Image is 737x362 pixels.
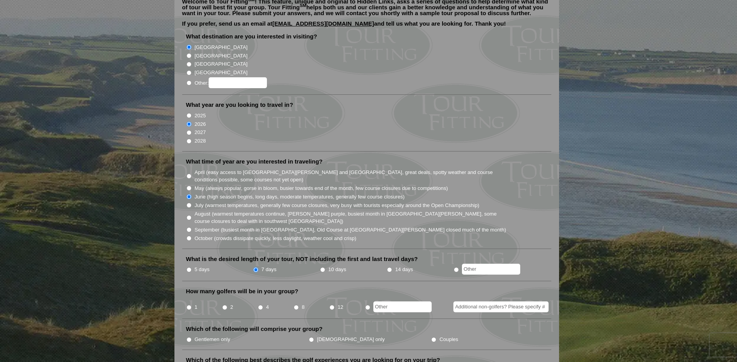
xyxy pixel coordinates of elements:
label: 4 [266,303,269,311]
label: [GEOGRAPHIC_DATA] [195,60,247,68]
label: What time of year are you interested in traveling? [186,158,323,165]
label: [DEMOGRAPHIC_DATA] only [317,336,385,343]
label: September (busiest month in [GEOGRAPHIC_DATA], Old Course at [GEOGRAPHIC_DATA][PERSON_NAME] close... [195,226,506,234]
label: 7 days [261,266,277,273]
label: [GEOGRAPHIC_DATA] [195,44,247,51]
label: 2028 [195,137,206,145]
label: June (high season begins, long days, moderate temperatures, generally few course closures) [195,193,405,201]
label: 2027 [195,129,206,136]
label: 14 days [395,266,413,273]
label: Gentlemen only [195,336,230,343]
label: 2 [230,303,233,311]
input: Other [373,301,432,312]
label: Couples [439,336,458,343]
input: Additional non-golfers? Please specify # [453,301,549,312]
label: [GEOGRAPHIC_DATA] [195,52,247,60]
label: 2025 [195,112,206,120]
label: What destination are you interested in visiting? [186,33,317,40]
input: Other: [209,77,267,88]
label: [GEOGRAPHIC_DATA] [195,69,247,77]
label: 1 [195,303,197,311]
label: 12 [338,303,343,311]
label: How many golfers will be in your group? [186,287,298,295]
label: What year are you looking to travel in? [186,101,293,109]
label: Which of the following will comprise your group? [186,325,323,333]
label: What is the desired length of your tour, NOT including the first and last travel days? [186,255,418,263]
label: 10 days [328,266,346,273]
label: July (warmest temperatures, generally few course closures, very busy with tourists especially aro... [195,202,479,209]
label: May (always popular, gorse in bloom, busier towards end of the month, few course closures due to ... [195,184,448,192]
label: 5 days [195,266,210,273]
label: October (crowds dissipate quickly, less daylight, weather cool and crisp) [195,235,357,242]
label: Other: [195,77,267,88]
label: April (easy access to [GEOGRAPHIC_DATA][PERSON_NAME] and [GEOGRAPHIC_DATA], great deals, spotty w... [195,169,507,184]
label: 2026 [195,120,206,128]
input: Other [462,264,520,275]
a: [EMAIL_ADDRESS][DOMAIN_NAME] [272,20,374,27]
label: 8 [302,303,305,311]
sup: SM [300,3,307,8]
label: August (warmest temperatures continue, [PERSON_NAME] purple, busiest month in [GEOGRAPHIC_DATA][P... [195,210,507,225]
p: If you prefer, send us an email at and tell us what you are looking for. Thank you! [182,21,551,32]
